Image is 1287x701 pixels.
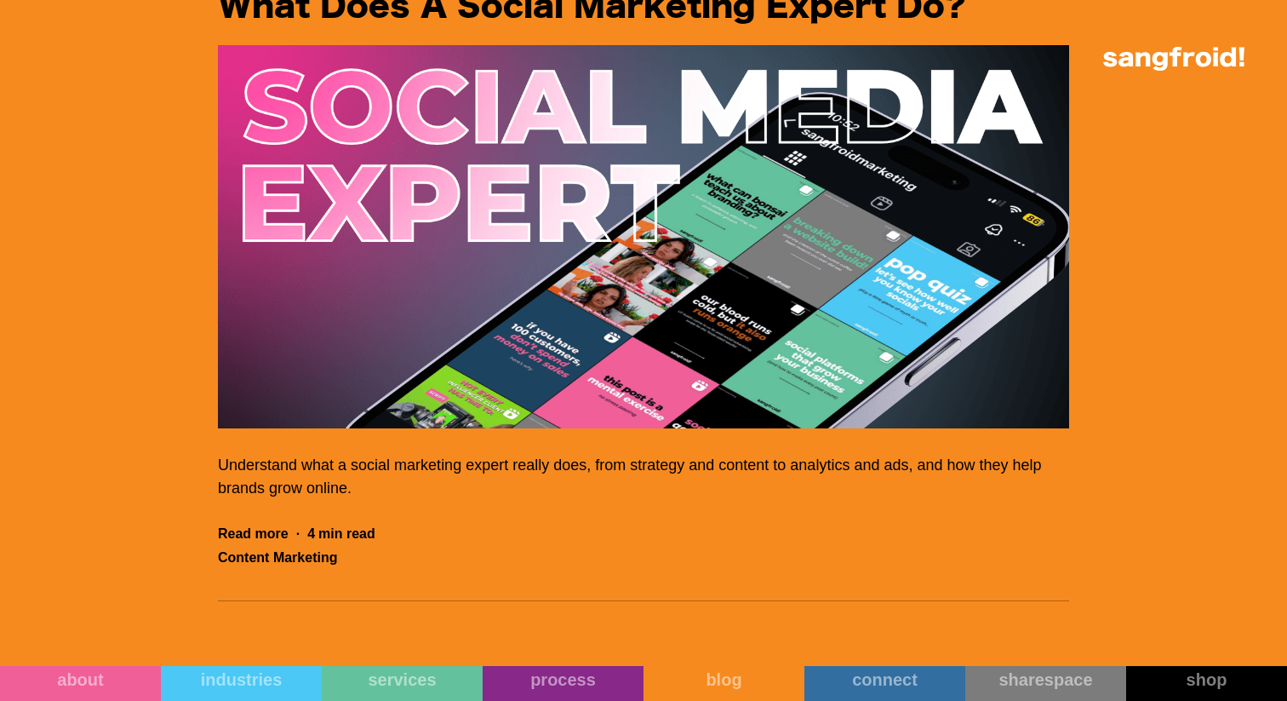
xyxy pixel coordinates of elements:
a: sharespace [965,666,1126,701]
p: Understand what a social marketing expert really does, from strategy and content to analytics and... [218,454,1069,500]
div: shop [1126,669,1287,690]
div: 4 [307,526,315,543]
a: connect [804,666,965,701]
div: Read more [218,526,289,543]
div: Content Marketing [218,549,337,566]
a: shop [1126,666,1287,701]
div: connect [804,669,965,690]
a: privacy policy [661,322,712,331]
img: logo [1103,47,1244,71]
div: process [483,669,643,690]
a: blog [643,666,804,701]
a: industries [161,666,322,701]
div: blog [643,669,804,690]
img: what does a social media marketing expert do, iphone with instagram feed on it [218,45,1069,428]
div: services [322,669,483,690]
div: min read [318,526,375,543]
a: services [322,666,483,701]
a: process [483,666,643,701]
a: Read more·4min read [218,526,375,543]
div: industries [161,669,322,690]
div: sharespace [965,669,1126,690]
div: · [289,526,307,543]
